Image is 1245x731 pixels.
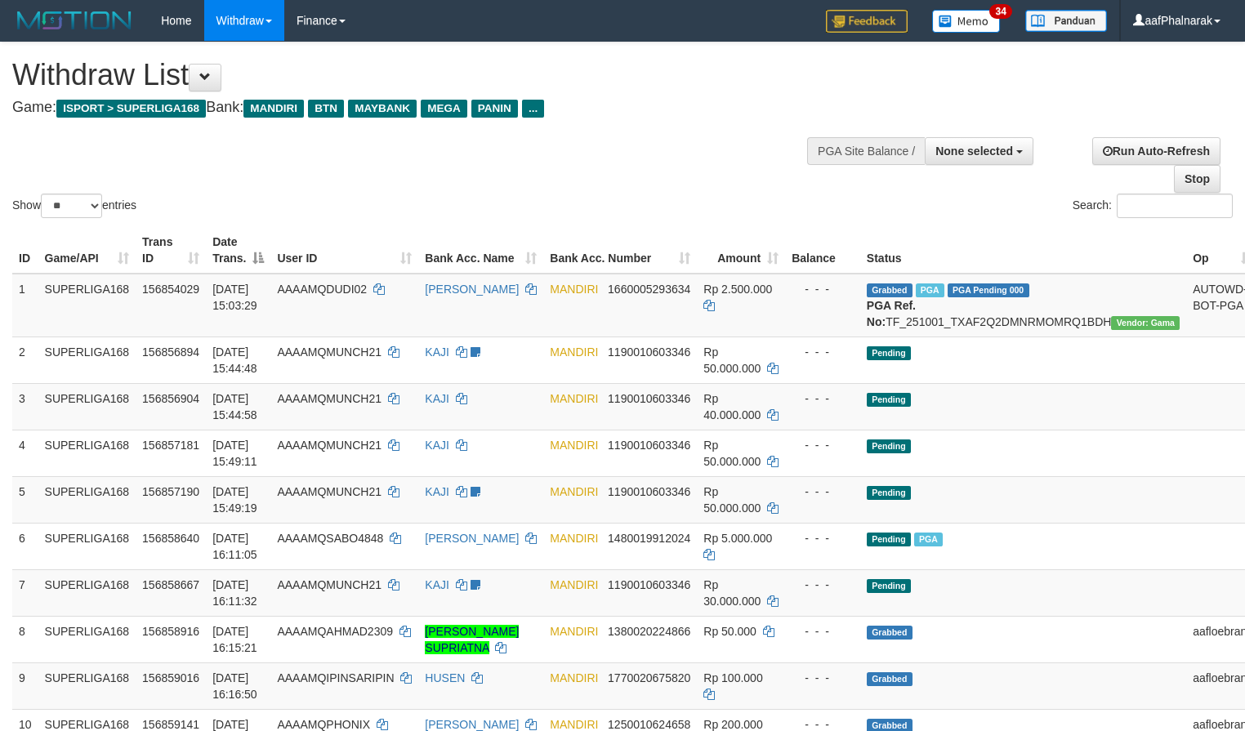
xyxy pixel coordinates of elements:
[38,227,136,274] th: Game/API: activate to sort column ascending
[550,485,598,498] span: MANDIRI
[425,439,449,452] a: KAJI
[867,283,913,297] span: Grabbed
[277,671,394,684] span: AAAAMQIPINSARIPIN
[212,439,257,468] span: [DATE] 15:49:11
[270,227,418,274] th: User ID: activate to sort column ascending
[212,532,257,561] span: [DATE] 16:11:05
[608,718,690,731] span: Copy 1250010624658 to clipboard
[471,100,518,118] span: PANIN
[308,100,344,118] span: BTN
[277,578,382,591] span: AAAAMQMUNCH21
[277,345,382,359] span: AAAAMQMUNCH21
[212,345,257,375] span: [DATE] 15:44:48
[550,578,598,591] span: MANDIRI
[792,623,854,640] div: - - -
[703,439,761,468] span: Rp 50.000.000
[703,671,762,684] span: Rp 100.000
[12,523,38,569] td: 6
[277,283,367,296] span: AAAAMQDUDI02
[608,485,690,498] span: Copy 1190010603346 to clipboard
[792,437,854,453] div: - - -
[277,532,383,545] span: AAAAMQSABO4848
[206,227,270,274] th: Date Trans.: activate to sort column descending
[38,430,136,476] td: SUPERLIGA168
[989,4,1011,19] span: 34
[425,283,519,296] a: [PERSON_NAME]
[867,579,911,593] span: Pending
[703,283,772,296] span: Rp 2.500.000
[136,227,206,274] th: Trans ID: activate to sort column ascending
[792,390,854,407] div: - - -
[608,578,690,591] span: Copy 1190010603346 to clipboard
[56,100,206,118] span: ISPORT > SUPERLIGA168
[867,299,916,328] b: PGA Ref. No:
[703,532,772,545] span: Rp 5.000.000
[785,227,860,274] th: Balance
[38,616,136,662] td: SUPERLIGA168
[703,392,761,421] span: Rp 40.000.000
[142,532,199,545] span: 156858640
[243,100,304,118] span: MANDIRI
[608,625,690,638] span: Copy 1380020224866 to clipboard
[1117,194,1233,218] input: Search:
[550,718,598,731] span: MANDIRI
[212,671,257,701] span: [DATE] 16:16:50
[608,283,690,296] span: Copy 1660005293634 to clipboard
[792,281,854,297] div: - - -
[550,345,598,359] span: MANDIRI
[867,346,911,360] span: Pending
[860,227,1186,274] th: Status
[703,625,756,638] span: Rp 50.000
[608,532,690,545] span: Copy 1480019912024 to clipboard
[867,672,913,686] span: Grabbed
[550,283,598,296] span: MANDIRI
[425,625,519,654] a: [PERSON_NAME] SUPRIATNA
[425,485,449,498] a: KAJI
[792,484,854,500] div: - - -
[1025,10,1107,32] img: panduan.png
[792,670,854,686] div: - - -
[792,577,854,593] div: - - -
[703,485,761,515] span: Rp 50.000.000
[277,485,382,498] span: AAAAMQMUNCH21
[608,392,690,405] span: Copy 1190010603346 to clipboard
[142,439,199,452] span: 156857181
[38,476,136,523] td: SUPERLIGA168
[212,485,257,515] span: [DATE] 15:49:19
[38,383,136,430] td: SUPERLIGA168
[1111,316,1180,330] span: Vendor URL: https://trx31.1velocity.biz
[418,227,543,274] th: Bank Acc. Name: activate to sort column ascending
[867,533,911,546] span: Pending
[1073,194,1233,218] label: Search:
[703,718,762,731] span: Rp 200.000
[550,625,598,638] span: MANDIRI
[703,345,761,375] span: Rp 50.000.000
[1174,165,1220,193] a: Stop
[142,718,199,731] span: 156859141
[142,671,199,684] span: 156859016
[608,439,690,452] span: Copy 1190010603346 to clipboard
[12,337,38,383] td: 2
[425,578,449,591] a: KAJI
[550,392,598,405] span: MANDIRI
[12,616,38,662] td: 8
[425,345,449,359] a: KAJI
[425,718,519,731] a: [PERSON_NAME]
[142,345,199,359] span: 156856894
[608,671,690,684] span: Copy 1770020675820 to clipboard
[212,283,257,312] span: [DATE] 15:03:29
[38,337,136,383] td: SUPERLIGA168
[12,100,814,116] h4: Game: Bank:
[38,569,136,616] td: SUPERLIGA168
[142,625,199,638] span: 156858916
[142,392,199,405] span: 156856904
[925,137,1033,165] button: None selected
[12,227,38,274] th: ID
[948,283,1029,297] span: PGA Pending
[12,59,814,91] h1: Withdraw List
[12,8,136,33] img: MOTION_logo.png
[12,430,38,476] td: 4
[550,671,598,684] span: MANDIRI
[807,137,925,165] div: PGA Site Balance /
[935,145,1013,158] span: None selected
